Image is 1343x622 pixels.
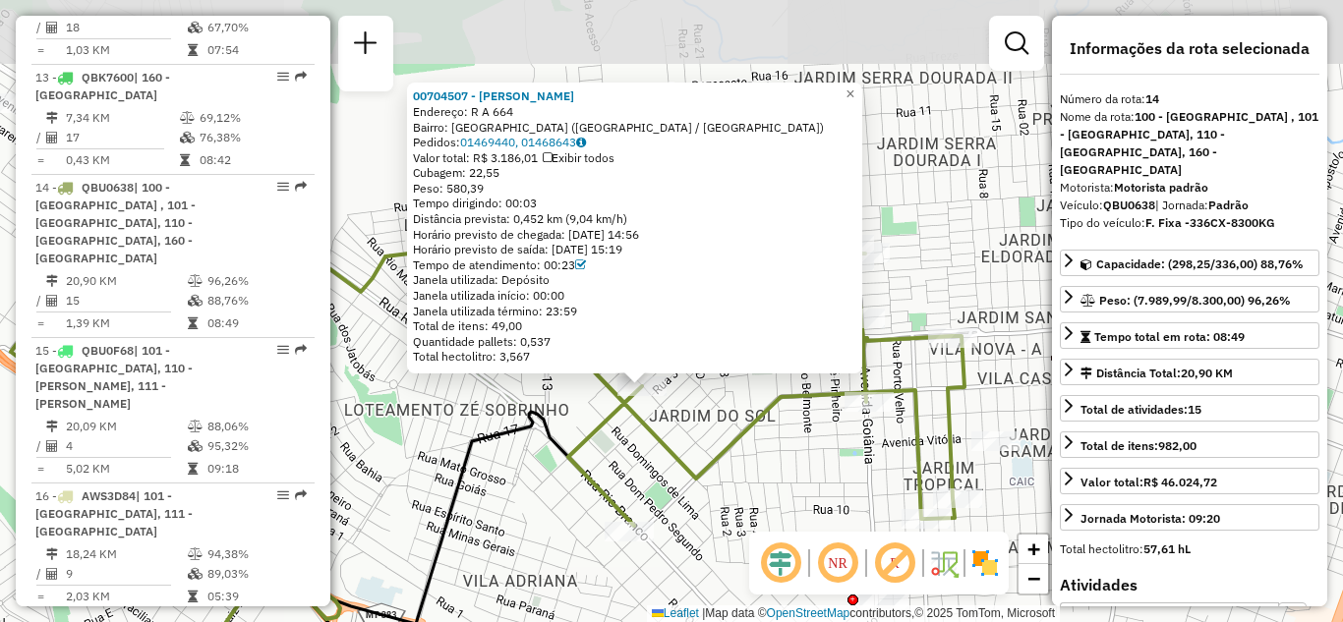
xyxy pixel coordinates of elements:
td: 18,24 KM [65,544,187,564]
span: Total de atividades: [1080,402,1201,417]
td: 18 [65,18,187,37]
i: % de utilização do peso [188,548,203,560]
div: Map data © contributors,© 2025 TomTom, Microsoft [647,605,1060,622]
a: Com service time [575,257,586,272]
span: Peso: 580,39 [413,181,484,196]
td: 0,43 KM [65,150,179,170]
div: Número da rota: [1060,90,1319,108]
a: OpenStreetMap [767,606,850,620]
td: / [35,291,45,311]
span: 14 - [35,180,196,265]
i: Total de Atividades [46,568,58,580]
div: Valor total: R$ 3.186,01 [413,150,856,166]
span: | 101 - [GEOGRAPHIC_DATA], 111 - [GEOGRAPHIC_DATA] [35,488,193,538]
em: Rota exportada [295,71,307,83]
td: = [35,459,45,479]
i: % de utilização do peso [188,275,203,287]
span: 15 - [35,343,193,411]
em: Opções [277,344,289,356]
div: Total de itens: 49,00 [413,318,856,334]
div: Nome da rota: [1060,108,1319,179]
div: Veículo: [1060,197,1319,214]
td: / [35,18,45,37]
td: 2,03 KM [65,587,187,606]
td: 08:42 [199,150,306,170]
div: Distância prevista: 0,452 km (9,04 km/h) [413,211,856,227]
span: QBK7600 [82,70,134,85]
div: Total de itens: [1080,437,1197,455]
td: = [35,40,45,60]
a: Peso: (7.989,99/8.300,00) 96,26% [1060,286,1319,312]
a: Nova sessão e pesquisa [346,24,385,68]
a: Valor total:R$ 46.024,72 [1060,468,1319,494]
td: 1,03 KM [65,40,187,60]
strong: 100 - [GEOGRAPHIC_DATA] , 101 - [GEOGRAPHIC_DATA], 110 - [GEOGRAPHIC_DATA], 160 - [GEOGRAPHIC_DATA] [1060,109,1318,177]
td: 05:39 [206,587,306,606]
i: Distância Total [46,421,58,432]
i: Tempo total em rota [188,463,198,475]
span: Ocultar NR [814,539,861,587]
td: 4 [65,436,187,456]
div: Atividade não roteirizada - 62.654.429 DELSON PEREIRA GOMES [971,431,1021,451]
span: × [846,85,854,102]
strong: 00704507 - [PERSON_NAME] [413,88,574,103]
td: 69,12% [199,108,306,128]
td: / [35,436,45,456]
img: Exibir/Ocultar setores [969,547,1001,579]
strong: 57,61 hL [1143,541,1191,556]
div: Tempo dirigindo: 00:03 [413,196,856,211]
td: = [35,313,45,333]
span: + [1027,537,1040,561]
i: % de utilização da cubagem [188,295,203,307]
div: Endereço: R A 664 [413,104,856,120]
i: Tempo total em rota [180,154,190,166]
i: % de utilização da cubagem [180,132,195,143]
td: 88,06% [206,417,306,436]
span: − [1027,566,1040,591]
i: Distância Total [46,275,58,287]
i: Total de Atividades [46,440,58,452]
h4: Informações da rota selecionada [1060,39,1319,58]
strong: Motorista padrão [1114,180,1208,195]
a: Distância Total:20,90 KM [1060,359,1319,385]
i: Tempo total em rota [188,44,198,56]
strong: QBU0638 [1103,198,1155,212]
i: % de utilização da cubagem [188,22,203,33]
span: Exibir rótulo [871,539,918,587]
a: Close popup [839,83,862,106]
i: Tempo total em rota [188,591,198,602]
h4: Atividades [1060,576,1319,594]
td: 67,70% [206,18,306,37]
td: 17 [65,128,179,147]
td: 88,76% [206,291,306,311]
em: Rota exportada [295,344,307,356]
div: Pedidos: [413,135,856,150]
div: Janela utilizada término: 23:59 [413,304,856,319]
strong: 15 [1188,402,1201,417]
em: Rota exportada [295,181,307,193]
div: Valor total: [1080,474,1217,491]
td: 20,90 KM [65,271,187,291]
i: Distância Total [46,112,58,124]
div: Horário previsto de chegada: [DATE] 14:56 [413,227,856,243]
div: Total hectolitro: 3,567 [413,349,856,365]
span: 16 - [35,488,193,538]
td: / [35,128,45,147]
strong: R$ 46.024,72 [1143,475,1217,489]
strong: F. Fixa -336CX-8300KG [1145,215,1275,230]
span: | 100 - [GEOGRAPHIC_DATA] , 101 - [GEOGRAPHIC_DATA], 110 - [GEOGRAPHIC_DATA], 160 - [GEOGRAPHIC_D... [35,180,196,265]
span: AWS3D84 [82,488,136,503]
a: 01469440, 01468643 [460,135,586,149]
div: Atividade não roteirizada - EDYLAINE DA SILVA SO [859,590,908,609]
span: Ocultar deslocamento [757,539,804,587]
a: Exibir filtros [997,24,1036,63]
td: 7,34 KM [65,108,179,128]
div: Janela utilizada: Depósito [413,272,856,288]
div: Motorista: [1060,179,1319,197]
strong: Padrão [1208,198,1249,212]
a: Capacidade: (298,25/336,00) 88,76% [1060,250,1319,276]
a: Leaflet [652,606,699,620]
i: Total de Atividades [46,22,58,33]
i: % de utilização do peso [180,112,195,124]
em: Opções [277,181,289,193]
